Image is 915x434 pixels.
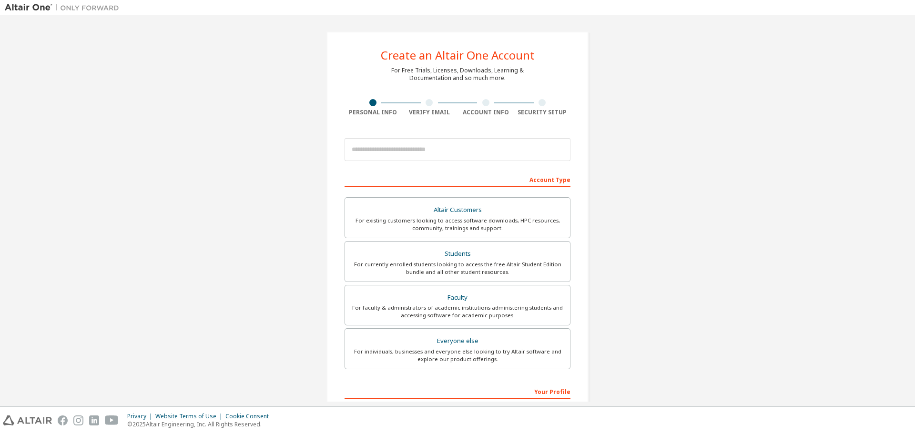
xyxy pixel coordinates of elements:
div: Everyone else [351,334,564,348]
div: Your Profile [345,384,570,399]
div: For currently enrolled students looking to access the free Altair Student Edition bundle and all ... [351,261,564,276]
img: Altair One [5,3,124,12]
div: Altair Customers [351,203,564,217]
img: altair_logo.svg [3,415,52,425]
div: Create an Altair One Account [381,50,535,61]
div: Faculty [351,291,564,304]
div: Privacy [127,413,155,420]
img: instagram.svg [73,415,83,425]
div: For Free Trials, Licenses, Downloads, Learning & Documentation and so much more. [391,67,524,82]
div: Account Info [457,109,514,116]
div: Verify Email [401,109,458,116]
div: For existing customers looking to access software downloads, HPC resources, community, trainings ... [351,217,564,232]
div: Cookie Consent [225,413,274,420]
p: © 2025 Altair Engineering, Inc. All Rights Reserved. [127,420,274,428]
div: Security Setup [514,109,571,116]
img: youtube.svg [105,415,119,425]
img: facebook.svg [58,415,68,425]
div: For faculty & administrators of academic institutions administering students and accessing softwa... [351,304,564,319]
div: Personal Info [345,109,401,116]
div: For individuals, businesses and everyone else looking to try Altair software and explore our prod... [351,348,564,363]
img: linkedin.svg [89,415,99,425]
div: Account Type [345,172,570,187]
div: Students [351,247,564,261]
div: Website Terms of Use [155,413,225,420]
